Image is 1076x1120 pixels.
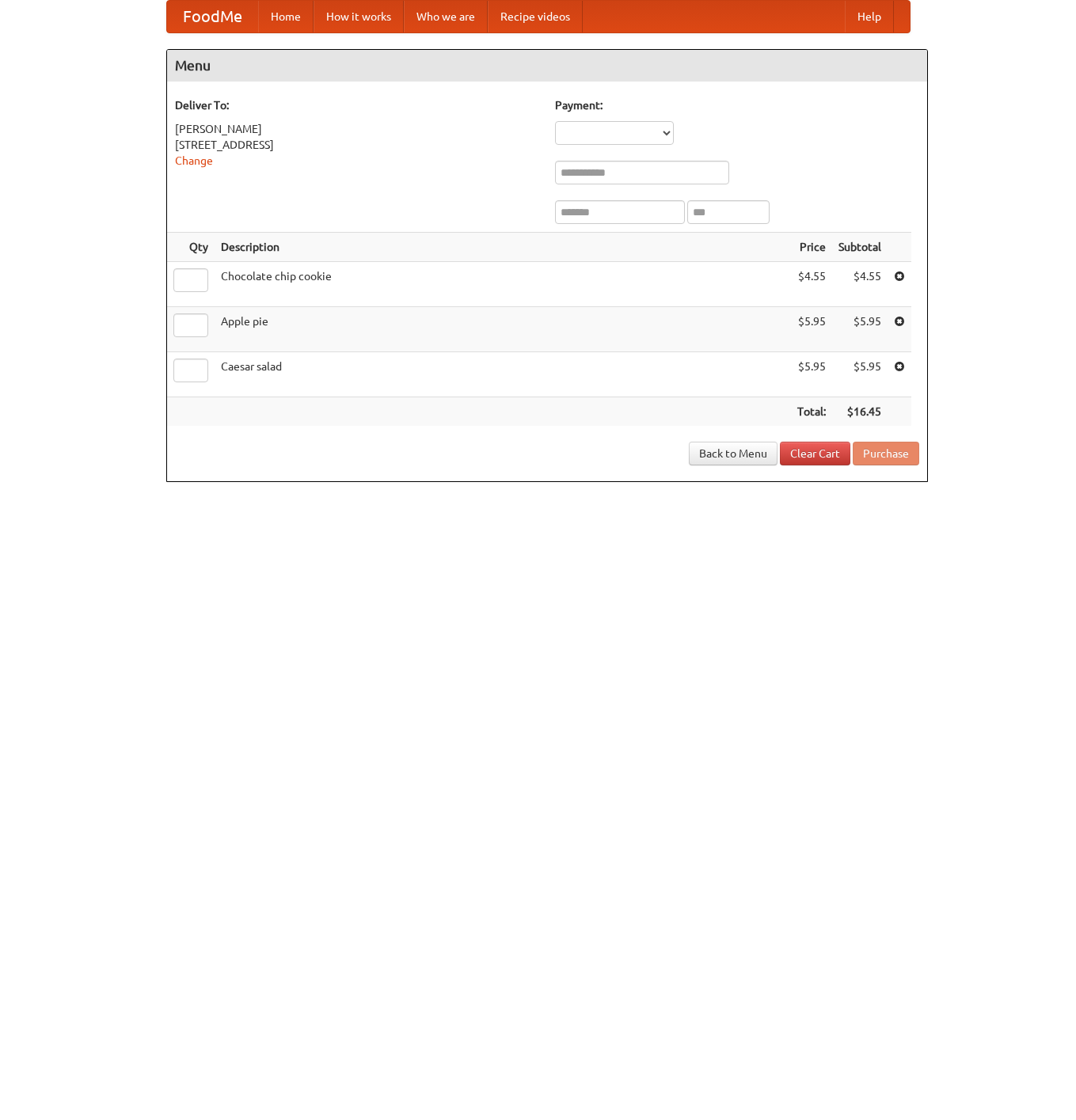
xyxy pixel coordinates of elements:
[404,1,488,32] a: Who we are
[780,442,850,465] a: Clear Cart
[689,442,778,465] a: Back to Menu
[791,233,832,262] th: Price
[845,1,894,32] a: Help
[175,154,213,167] a: Change
[832,397,888,427] th: $16.45
[791,397,832,427] th: Total:
[167,1,258,32] a: FoodMe
[832,233,888,262] th: Subtotal
[175,137,539,153] div: [STREET_ADDRESS]
[215,307,791,352] td: Apple pie
[175,121,539,137] div: [PERSON_NAME]
[215,262,791,307] td: Chocolate chip cookie
[215,233,791,262] th: Description
[791,307,832,352] td: $5.95
[488,1,583,32] a: Recipe videos
[167,50,927,82] h4: Menu
[832,307,888,352] td: $5.95
[791,262,832,307] td: $4.55
[832,262,888,307] td: $4.55
[258,1,314,32] a: Home
[167,233,215,262] th: Qty
[555,97,919,113] h5: Payment:
[175,97,539,113] h5: Deliver To:
[791,352,832,397] td: $5.95
[215,352,791,397] td: Caesar salad
[853,442,919,465] button: Purchase
[314,1,404,32] a: How it works
[832,352,888,397] td: $5.95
